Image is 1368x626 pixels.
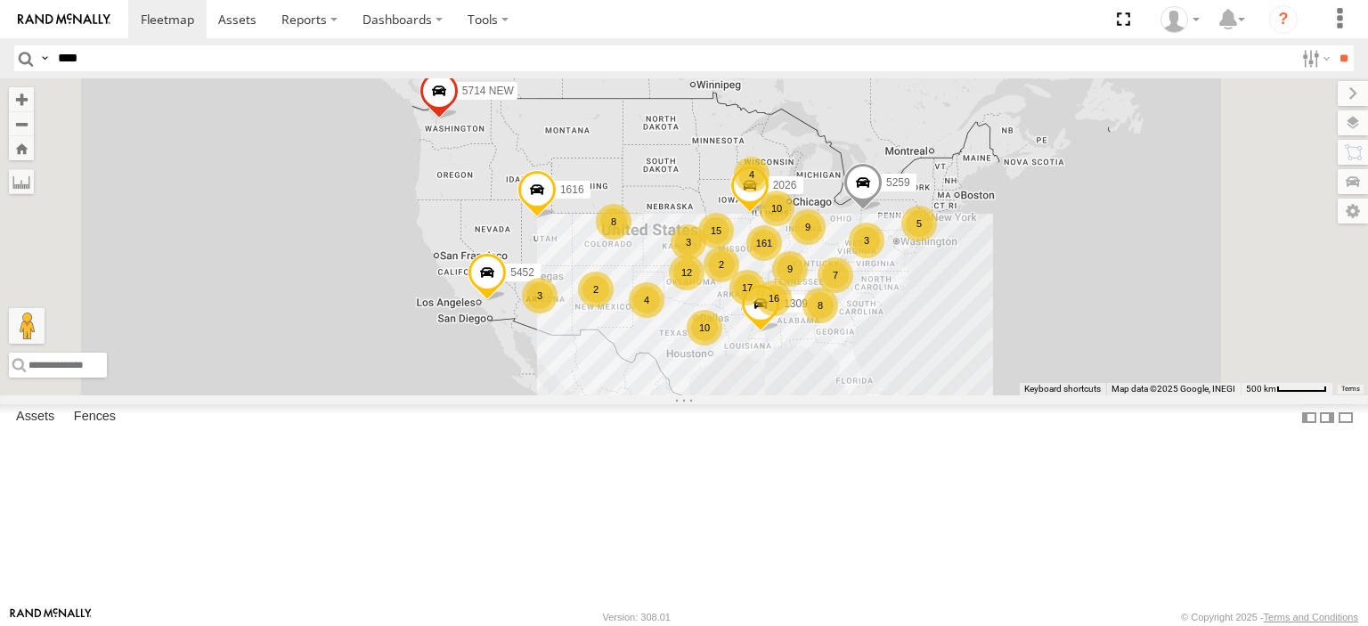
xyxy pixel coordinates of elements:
[1295,45,1333,71] label: Search Filter Options
[802,288,838,323] div: 8
[1241,383,1332,395] button: Map Scale: 500 km per 53 pixels
[729,270,765,305] div: 17
[704,247,739,282] div: 2
[9,136,34,160] button: Zoom Home
[1246,384,1276,394] span: 500 km
[687,310,722,346] div: 10
[18,13,110,26] img: rand-logo.svg
[1300,404,1318,430] label: Dock Summary Table to the Left
[756,280,792,316] div: 16
[596,204,631,240] div: 8
[772,251,808,287] div: 9
[578,272,614,307] div: 2
[37,45,52,71] label: Search Query
[522,278,558,313] div: 3
[603,612,671,622] div: Version: 308.01
[671,224,706,260] div: 3
[7,405,63,430] label: Assets
[734,157,769,192] div: 4
[462,85,514,97] span: 5714 NEW
[1264,612,1358,622] a: Terms and Conditions
[65,405,125,430] label: Fences
[790,209,826,245] div: 9
[9,111,34,136] button: Zoom out
[1338,199,1368,224] label: Map Settings
[9,308,45,344] button: Drag Pegman onto the map to open Street View
[560,183,584,196] span: 1616
[629,282,664,318] div: 4
[784,297,808,310] span: 1309
[1181,612,1358,622] div: © Copyright 2025 -
[9,87,34,111] button: Zoom in
[818,257,853,293] div: 7
[759,191,794,226] div: 10
[886,176,910,189] span: 5259
[849,223,884,258] div: 3
[773,179,797,191] span: 2026
[1154,6,1206,33] div: Fred Welch
[1341,385,1360,392] a: Terms (opens in new tab)
[746,225,782,261] div: 161
[10,608,92,626] a: Visit our Website
[1024,383,1101,395] button: Keyboard shortcuts
[1111,384,1235,394] span: Map data ©2025 Google, INEGI
[1318,404,1336,430] label: Dock Summary Table to the Right
[669,255,704,290] div: 12
[901,206,937,241] div: 5
[510,266,534,279] span: 5452
[1337,404,1355,430] label: Hide Summary Table
[698,213,734,248] div: 15
[9,169,34,194] label: Measure
[1269,5,1298,34] i: ?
